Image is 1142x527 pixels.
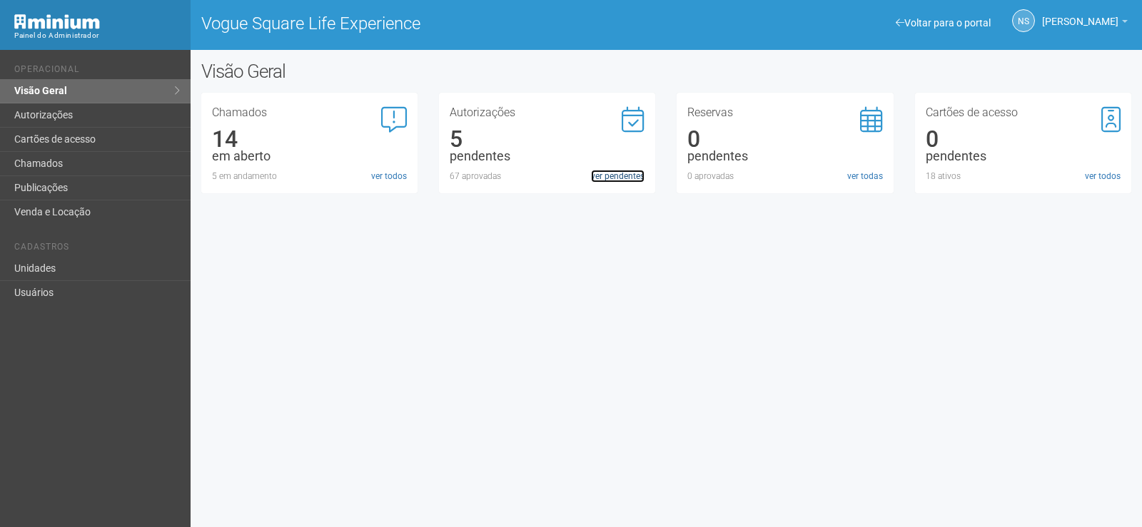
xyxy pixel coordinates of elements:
[687,150,882,163] div: pendentes
[450,170,645,183] div: 67 aprovadas
[450,150,645,163] div: pendentes
[14,29,180,42] div: Painel do Administrador
[1085,170,1121,183] a: ver todos
[896,17,991,29] a: Voltar para o portal
[926,150,1121,163] div: pendentes
[847,170,883,183] a: ver todas
[201,61,577,82] h2: Visão Geral
[926,170,1121,183] div: 18 ativos
[14,14,100,29] img: Minium
[212,107,407,118] h3: Chamados
[450,107,645,118] h3: Autorizações
[14,242,180,257] li: Cadastros
[212,150,407,163] div: em aberto
[1042,18,1128,29] a: [PERSON_NAME]
[212,133,407,145] div: 14
[687,170,882,183] div: 0 aprovadas
[1042,2,1118,27] span: Nicolle Silva
[687,133,882,145] div: 0
[687,107,882,118] h3: Reservas
[926,133,1121,145] div: 0
[201,14,656,33] h1: Vogue Square Life Experience
[1012,9,1035,32] a: NS
[212,170,407,183] div: 5 em andamento
[450,133,645,145] div: 5
[591,170,645,183] a: ver pendentes
[14,64,180,79] li: Operacional
[926,107,1121,118] h3: Cartões de acesso
[371,170,407,183] a: ver todos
